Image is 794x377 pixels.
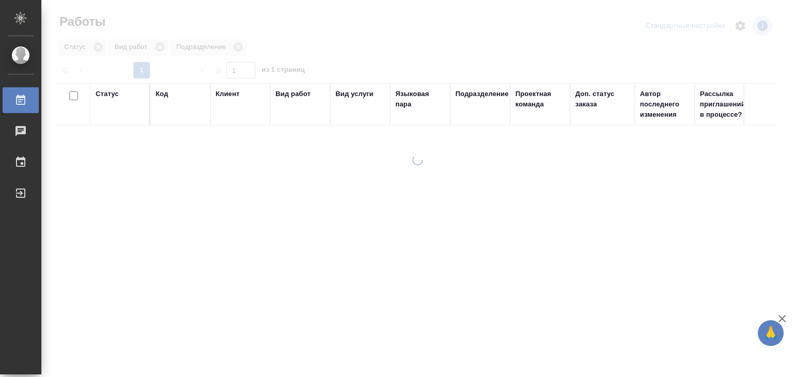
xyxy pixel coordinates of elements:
div: Клиент [216,89,239,99]
div: Автор последнего изменения [640,89,690,120]
div: Проектная команда [515,89,565,109]
button: 🙏 [758,320,784,346]
div: Вид работ [276,89,311,99]
div: Рассылка приглашений в процессе? [700,89,750,120]
div: Код [156,89,168,99]
span: 🙏 [762,322,780,344]
div: Статус [96,89,119,99]
div: Доп. статус заказа [575,89,630,109]
div: Языковая пара [395,89,445,109]
div: Подразделение [455,89,509,99]
div: Вид услуги [335,89,374,99]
